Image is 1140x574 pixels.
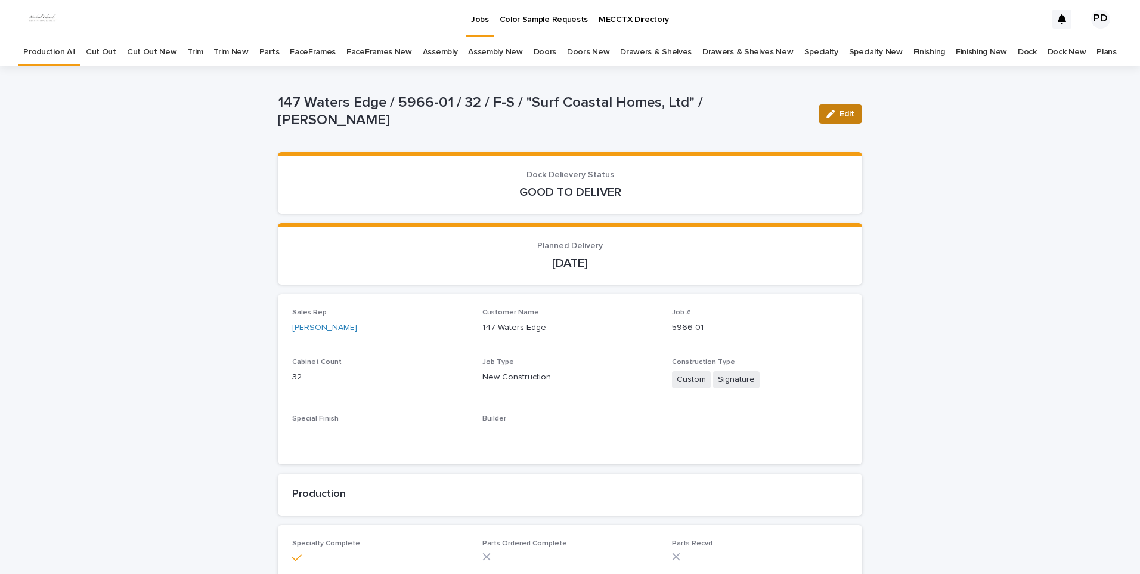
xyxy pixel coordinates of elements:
a: FaceFrames [290,38,336,66]
span: Cabinet Count [292,359,342,366]
p: 147 Waters Edge / 5966-01 / 32 / F-S / "Surf Coastal Homes, Ltd" / [PERSON_NAME] [278,94,809,129]
button: Edit [819,104,862,124]
a: Specialty [804,38,838,66]
span: Custom [672,371,711,388]
a: Cut Out New [127,38,177,66]
span: Planned Delivery [537,242,603,250]
a: [PERSON_NAME] [292,322,357,334]
span: Parts Ordered Complete [482,540,567,547]
a: Parts [259,38,279,66]
p: 5966-01 [672,322,848,334]
span: Signature [713,371,760,388]
span: Sales Rep [292,309,327,316]
span: Special Finish [292,415,339,422]
span: Edit [839,110,854,118]
a: Drawers & Shelves [620,38,692,66]
a: Doors [534,38,556,66]
a: Cut Out [86,38,116,66]
span: Job # [672,309,690,316]
p: [DATE] [292,256,848,270]
span: Construction Type [672,359,735,366]
span: Job Type [482,359,514,366]
a: FaceFrames New [346,38,412,66]
a: Doors New [567,38,609,66]
a: Drawers & Shelves New [702,38,794,66]
span: Builder [482,415,506,422]
p: - [482,428,658,440]
p: - [292,428,468,440]
span: Dock Delievery Status [526,171,614,179]
p: 32 [292,371,468,384]
a: Plans [1096,38,1116,66]
a: Assembly [423,38,458,66]
a: Finishing [913,38,945,66]
a: Trim [187,38,203,66]
a: Specialty New [849,38,903,66]
a: Trim New [213,38,249,66]
p: 147 Waters Edge [482,322,658,334]
span: Customer Name [482,309,539,316]
span: Specialty Complete [292,540,360,547]
p: New Construction [482,371,658,384]
a: Production All [23,38,75,66]
span: Parts Recvd [672,540,712,547]
p: GOOD TO DELIVER [292,185,848,199]
img: dhEtdSsQReaQtgKTuLrt [24,7,61,31]
h2: Production [292,488,848,501]
a: Finishing New [956,38,1007,66]
a: Dock [1018,38,1037,66]
a: Assembly New [468,38,522,66]
div: PD [1091,10,1110,29]
a: Dock New [1048,38,1086,66]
